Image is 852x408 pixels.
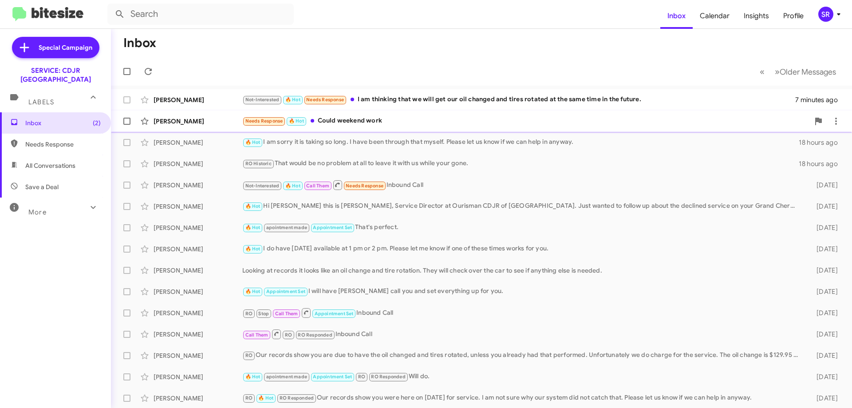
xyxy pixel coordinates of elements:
div: [PERSON_NAME] [154,309,242,317]
span: Appointment Set [313,225,352,230]
h1: Inbox [123,36,156,50]
div: Will do. [242,372,802,382]
div: [DATE] [802,181,845,190]
span: Appointment Set [266,289,305,294]
nav: Page navigation example [755,63,841,81]
div: [DATE] [802,330,845,339]
div: [DATE] [802,309,845,317]
span: 🔥 Hot [289,118,304,124]
span: Inbox [25,119,101,127]
div: [PERSON_NAME] [154,181,242,190]
span: RO [245,311,252,317]
span: Call Them [245,332,268,338]
div: [PERSON_NAME] [154,223,242,232]
span: Needs Response [25,140,101,149]
div: That's perfect. [242,222,802,233]
span: More [28,208,47,216]
div: SR [818,7,833,22]
div: [PERSON_NAME] [154,266,242,275]
div: [PERSON_NAME] [154,245,242,254]
a: Insights [737,3,776,29]
div: [PERSON_NAME] [154,287,242,296]
span: 🔥 Hot [245,289,260,294]
span: Appointment Set [315,311,354,317]
span: RO Responded [298,332,332,338]
div: [DATE] [802,372,845,381]
span: Not-Interested [245,183,280,189]
span: All Conversations [25,161,75,170]
div: [PERSON_NAME] [154,159,242,168]
div: [DATE] [802,202,845,211]
span: 🔥 Hot [245,246,260,252]
span: Appointment Set [313,374,352,380]
div: [PERSON_NAME] [154,372,242,381]
div: [DATE] [802,245,845,254]
div: Our records show you are due to have the oil changed and tires rotated, unless you already had th... [242,350,802,360]
div: Our records show you were here on [DATE] for service. I am not sure why our system did not catch ... [242,393,802,403]
span: 🔥 Hot [285,97,300,103]
span: Call Them [306,183,329,189]
div: I will have [PERSON_NAME] call you and set everything up for you. [242,286,802,297]
div: I do have [DATE] available at 1 pm or 2 pm. Please let me know if one of these times works for you. [242,244,802,254]
span: 🔥 Hot [258,395,273,401]
span: RO Responded [371,374,405,380]
div: Hi [PERSON_NAME] this is [PERSON_NAME], Service Director at Ourisman CDJR of [GEOGRAPHIC_DATA]. J... [242,201,802,211]
div: Could weekend work [242,116,809,126]
span: apointment made [266,225,307,230]
div: [PERSON_NAME] [154,95,242,104]
span: Needs Response [245,118,283,124]
div: That would be no problem at all to leave it with us while your gone. [242,158,799,169]
div: Looking at records it looks like an oil change and tire rotation. They will check over the car to... [242,266,802,275]
span: Needs Response [306,97,344,103]
div: [DATE] [802,394,845,403]
span: (2) [93,119,101,127]
div: I am thinking that we will get our oil changed and tires rotated at the same time in the future. [242,95,795,105]
div: [PERSON_NAME] [154,202,242,211]
span: Needs Response [346,183,383,189]
div: [PERSON_NAME] [154,138,242,147]
span: 🔥 Hot [245,374,260,380]
div: [PERSON_NAME] [154,394,242,403]
span: Older Messages [780,67,836,77]
div: 18 hours ago [799,138,845,147]
div: [DATE] [802,287,845,296]
span: Special Campaign [39,43,92,52]
a: Special Campaign [12,37,99,58]
span: Call Them [275,311,298,317]
div: 7 minutes ago [795,95,845,104]
div: Inbound Call [242,307,802,318]
div: Inbound Call [242,179,802,190]
span: RO Responded [280,395,314,401]
button: Next [769,63,841,81]
span: » [775,66,780,77]
div: [PERSON_NAME] [154,330,242,339]
div: [PERSON_NAME] [154,351,242,360]
input: Search [107,4,294,25]
span: Labels [28,98,54,106]
a: Profile [776,3,811,29]
span: 🔥 Hot [245,203,260,209]
button: Previous [754,63,770,81]
span: 🔥 Hot [245,139,260,145]
span: apointment made [266,374,307,380]
span: Not-Interested [245,97,280,103]
span: Save a Deal [25,182,59,191]
span: « [760,66,765,77]
a: Calendar [693,3,737,29]
span: Stop [258,311,269,317]
span: RO [245,353,252,358]
span: 🔥 Hot [285,183,300,189]
div: [DATE] [802,266,845,275]
a: Inbox [660,3,693,29]
span: RO Historic [245,161,272,166]
div: [DATE] [802,351,845,360]
span: RO [245,395,252,401]
div: 18 hours ago [799,159,845,168]
div: [DATE] [802,223,845,232]
span: RO [358,374,365,380]
div: [PERSON_NAME] [154,117,242,126]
